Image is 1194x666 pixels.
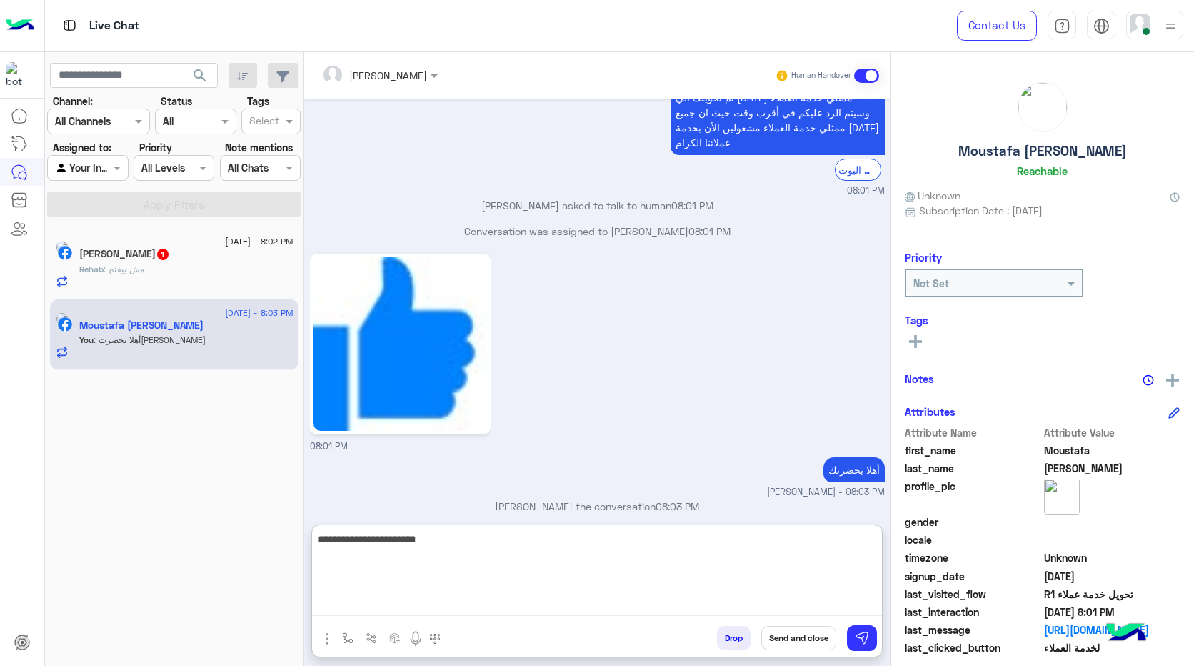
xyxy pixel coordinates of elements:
[791,70,851,81] small: Human Handover
[310,441,348,452] span: 08:01 PM
[104,264,144,274] span: مش بيفتح
[429,633,441,645] img: make a call
[823,457,885,482] p: 9/9/2025, 8:03 PM
[1044,640,1180,655] span: لخدمة العملاء
[1044,605,1180,620] span: 2025-09-09T17:01:24.3676784Z
[905,443,1041,458] span: first_name
[157,249,169,260] span: 1
[905,251,942,264] h6: Priority
[905,515,1041,530] span: gender
[905,479,1041,512] span: profile_pic
[717,626,751,650] button: Drop
[58,246,72,260] img: Facebook
[1166,374,1179,387] img: add
[1130,14,1150,34] img: userImage
[1017,164,1068,177] h6: Reachable
[1044,443,1180,458] span: Moustafa
[313,257,487,431] img: 39178562_1505197616293642_5411344281094848512_n.png
[1044,622,1180,637] a: [URL][DOMAIN_NAME]
[79,334,94,345] span: You
[905,640,1041,655] span: last_clicked_button
[905,188,960,203] span: Unknown
[79,248,170,260] h5: Rehab Mahmoud
[688,225,731,237] span: 08:01 PM
[671,199,713,212] span: 08:01 PM
[1044,425,1180,440] span: Attribute Value
[957,11,1037,41] a: Contact Us
[1044,587,1180,602] span: تحويل خدمة عملاء R1
[366,632,377,644] img: Trigger scenario
[905,405,955,418] h6: Attributes
[656,500,699,512] span: 08:03 PM
[905,532,1041,547] span: locale
[1044,479,1080,515] img: picture
[847,184,885,198] span: 08:01 PM
[79,264,104,274] span: Rehab
[1143,374,1154,386] img: notes
[1044,515,1180,530] span: null
[56,241,69,254] img: picture
[958,143,1127,159] h5: Moustafa [PERSON_NAME]
[671,85,885,155] p: 9/9/2025, 8:01 PM
[1101,609,1151,659] img: hulul-logo.png
[1162,17,1180,35] img: profile
[318,630,336,647] img: send attachment
[1044,532,1180,547] span: null
[161,94,192,109] label: Status
[360,626,383,650] button: Trigger scenario
[905,372,934,385] h6: Notes
[79,319,204,332] h5: Moustafa M AbdulQawi
[89,16,139,36] p: Live Chat
[310,224,885,239] p: Conversation was assigned to [PERSON_NAME]
[247,113,279,131] div: Select
[905,587,1041,602] span: last_visited_flow
[56,312,69,325] img: picture
[342,632,353,644] img: select flow
[905,314,1180,327] h6: Tags
[183,63,218,94] button: search
[247,94,269,109] label: Tags
[336,626,360,650] button: select flow
[94,334,206,345] span: أهلا بحضرتك
[389,632,401,644] img: create order
[1054,18,1070,34] img: tab
[225,140,293,155] label: Note mentions
[1093,18,1110,34] img: tab
[407,630,424,647] img: send voice note
[905,425,1041,440] span: Attribute Name
[191,67,209,84] span: search
[53,140,111,155] label: Assigned to:
[310,499,885,514] p: [PERSON_NAME] the conversation
[383,626,407,650] button: create order
[225,307,293,319] span: [DATE] - 8:03 PM
[905,622,1041,637] span: last_message
[1044,569,1180,584] span: 2025-09-09T15:11:55.132Z
[53,94,93,109] label: Channel:
[761,626,836,650] button: Send and close
[58,317,72,332] img: Facebook
[47,192,301,217] button: Apply Filters
[61,16,79,34] img: tab
[139,140,172,155] label: Priority
[905,605,1041,620] span: last_interaction
[310,198,885,213] p: [PERSON_NAME] asked to talk to human
[905,569,1041,584] span: signup_date
[6,11,34,41] img: Logo
[835,159,881,181] div: الرجوع الى البوت
[1048,11,1076,41] a: tab
[767,486,885,499] span: [PERSON_NAME] - 08:03 PM
[225,235,293,248] span: [DATE] - 8:02 PM
[905,461,1041,476] span: last_name
[1018,83,1067,131] img: picture
[1044,461,1180,476] span: M AbdulQawi
[855,631,869,645] img: send message
[919,203,1043,218] span: Subscription Date : [DATE]
[6,62,31,88] img: 322208621163248
[1044,550,1180,565] span: Unknown
[905,550,1041,565] span: timezone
